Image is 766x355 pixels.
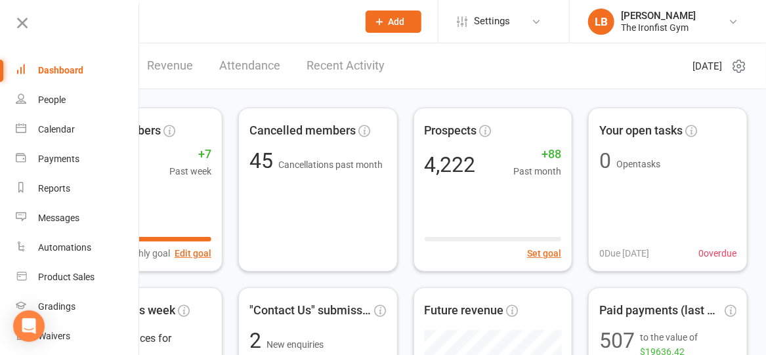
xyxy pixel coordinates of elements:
[278,159,383,170] span: Cancellations past month
[38,242,91,253] div: Automations
[599,301,722,320] span: Paid payments (last 7d)
[38,154,79,164] div: Payments
[599,150,611,171] div: 0
[599,246,649,261] span: 0 Due [DATE]
[169,145,211,164] span: +7
[38,94,66,105] div: People
[38,213,79,223] div: Messages
[38,124,75,135] div: Calendar
[616,159,660,169] span: Open tasks
[389,16,405,27] span: Add
[16,233,140,262] a: Automations
[588,9,614,35] div: LB
[219,43,280,89] a: Attendance
[425,301,504,320] span: Future revenue
[513,145,561,164] span: +88
[38,65,83,75] div: Dashboard
[513,164,561,178] span: Past month
[425,121,477,140] span: Prospects
[698,246,736,261] span: 0 overdue
[13,310,45,342] div: Open Intercom Messenger
[38,183,70,194] div: Reports
[249,328,266,353] span: 2
[175,246,211,261] button: Edit goal
[16,85,140,115] a: People
[38,301,75,312] div: Gradings
[78,12,349,31] input: Search...
[16,174,140,203] a: Reports
[169,164,211,178] span: Past week
[38,272,95,282] div: Product Sales
[249,121,356,140] span: Cancelled members
[38,331,70,341] div: Waivers
[249,301,372,320] span: "Contact Us" submissions
[16,144,140,174] a: Payments
[366,10,421,33] button: Add
[599,121,683,140] span: Your open tasks
[621,22,696,33] div: The Ironfist Gym
[16,203,140,233] a: Messages
[16,262,140,292] a: Product Sales
[474,7,510,36] span: Settings
[527,246,561,261] button: Set goal
[266,339,324,350] span: New enquiries
[307,43,385,89] a: Recent Activity
[692,58,722,74] span: [DATE]
[621,10,696,22] div: [PERSON_NAME]
[147,43,193,89] a: Revenue
[425,154,476,175] div: 4,222
[16,115,140,144] a: Calendar
[16,322,140,351] a: Waivers
[16,56,140,85] a: Dashboard
[16,292,140,322] a: Gradings
[249,148,278,173] span: 45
